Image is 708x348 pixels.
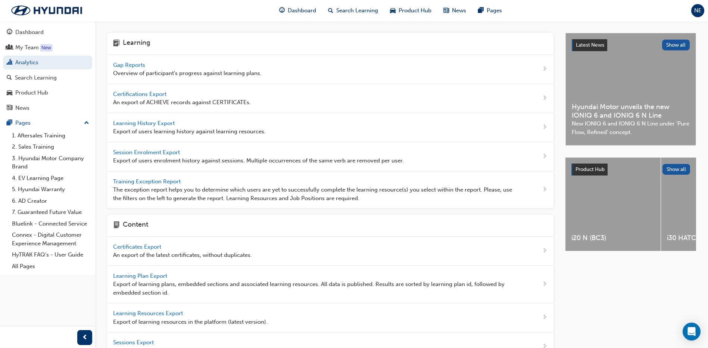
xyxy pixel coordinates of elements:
[123,221,148,230] h4: Content
[279,6,285,15] span: guage-icon
[542,280,548,289] span: next-icon
[576,42,604,48] span: Latest News
[9,229,92,249] a: Connex - Digital Customer Experience Management
[4,3,90,18] img: Trak
[123,39,150,49] h4: Learning
[694,6,702,15] span: NE
[691,4,704,17] button: NE
[572,39,690,51] a: Latest NewsShow all
[9,195,92,207] a: 6. AD Creator
[113,98,251,107] span: An export of ACHIEVE records against CERTIFICATEs.
[113,251,252,260] span: An export of the latest certificates, without duplicates.
[3,101,92,115] a: News
[384,3,437,18] a: car-iconProduct Hub
[478,6,484,15] span: pages-icon
[452,6,466,15] span: News
[113,243,163,250] span: Certificates Export
[9,141,92,153] a: 2. Sales Training
[113,186,518,202] span: The exception report helps you to determine which users are yet to successfully complete the lear...
[542,313,548,322] span: next-icon
[542,185,548,195] span: next-icon
[399,6,431,15] span: Product Hub
[113,69,262,78] span: Overview of participant's progress against learning plans.
[113,120,176,127] span: Learning History Export
[7,90,12,96] span: car-icon
[472,3,508,18] a: pages-iconPages
[336,6,378,15] span: Search Learning
[390,6,396,15] span: car-icon
[322,3,384,18] a: search-iconSearch Learning
[3,116,92,130] button: Pages
[15,28,44,37] div: Dashboard
[3,25,92,39] a: Dashboard
[113,273,169,279] span: Learning Plan Export
[107,266,553,304] a: Learning Plan Export Export of learning plans, embedded sections and associated learning resource...
[542,246,548,256] span: next-icon
[3,24,92,116] button: DashboardMy TeamAnalyticsSearch LearningProduct HubNews
[113,178,182,185] span: Training Exception Report
[107,84,553,113] a: Certifications Export An export of ACHIEVE records against CERTIFICATEs.next-icon
[9,173,92,184] a: 4. EV Learning Page
[84,118,89,128] span: up-icon
[40,44,53,52] div: Tooltip anchor
[15,119,31,127] div: Pages
[82,333,88,342] span: prev-icon
[3,56,92,69] a: Analytics
[7,59,12,66] span: chart-icon
[542,123,548,132] span: next-icon
[113,91,168,97] span: Certifications Export
[9,206,92,218] a: 7. Guaranteed Future Value
[113,310,184,317] span: Learning Resources Export
[328,6,333,15] span: search-icon
[113,221,120,230] span: page-icon
[576,166,605,173] span: Product Hub
[7,105,12,112] span: news-icon
[565,158,661,251] a: i20 N (BC3)
[542,152,548,161] span: next-icon
[3,86,92,100] a: Product Hub
[15,104,29,112] div: News
[7,120,12,127] span: pages-icon
[487,6,502,15] span: Pages
[9,249,92,261] a: HyTRAK FAQ's - User Guide
[3,71,92,85] a: Search Learning
[113,280,518,297] span: Export of learning plans, embedded sections and associated learning resources. All data is publis...
[107,113,553,142] a: Learning History Export Export of users learning history against learning resources.next-icon
[9,261,92,272] a: All Pages
[7,44,12,51] span: people-icon
[7,75,12,81] span: search-icon
[542,94,548,103] span: next-icon
[9,184,92,195] a: 5. Hyundai Warranty
[273,3,322,18] a: guage-iconDashboard
[683,323,701,341] div: Open Intercom Messenger
[113,149,181,156] span: Session Enrolment Export
[113,156,404,165] span: Export of users enrolment history against sessions. Multiple occurrences of the same verb are rem...
[443,6,449,15] span: news-icon
[288,6,316,15] span: Dashboard
[571,234,655,242] span: i20 N (BC3)
[9,153,92,173] a: 3. Hyundai Motor Company Brand
[7,29,12,36] span: guage-icon
[565,33,696,146] a: Latest NewsShow allHyundai Motor unveils the new IONIQ 6 and IONIQ 6 N LineNew IONIQ 6 and IONIQ ...
[662,164,690,175] button: Show all
[15,88,48,97] div: Product Hub
[107,142,553,171] a: Session Enrolment Export Export of users enrolment history against sessions. Multiple occurrences...
[9,218,92,230] a: Bluelink - Connected Service
[113,39,120,49] span: learning-icon
[113,127,266,136] span: Export of users learning history against learning resources.
[571,164,690,175] a: Product HubShow all
[107,171,553,209] a: Training Exception Report The exception report helps you to determine which users are yet to succ...
[107,237,553,266] a: Certificates Export An export of the latest certificates, without duplicates.next-icon
[15,74,57,82] div: Search Learning
[107,55,553,84] a: Gap Reports Overview of participant's progress against learning plans.next-icon
[15,43,39,52] div: My Team
[3,41,92,55] a: My Team
[572,119,690,136] span: New IONIQ 6 and IONIQ 6 N Line under ‘Pure Flow, Refined’ concept.
[107,303,553,332] a: Learning Resources Export Export of learning resources in the platform (latest version).next-icon
[113,318,268,326] span: Export of learning resources in the platform (latest version).
[113,62,147,68] span: Gap Reports
[9,130,92,142] a: 1. Aftersales Training
[542,65,548,74] span: next-icon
